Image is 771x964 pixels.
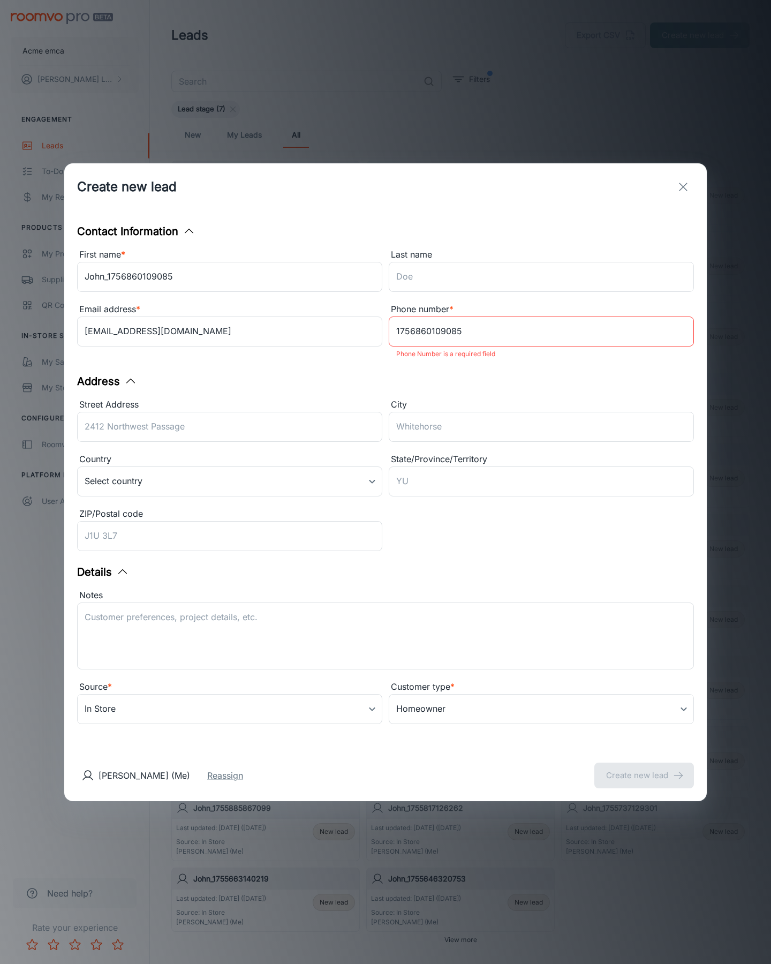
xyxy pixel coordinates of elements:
div: Email address [77,303,382,317]
input: J1U 3L7 [77,521,382,551]
input: myname@example.com [77,317,382,347]
h1: Create new lead [77,177,177,197]
div: Homeowner [389,694,694,724]
button: exit [672,176,694,198]
input: John [77,262,382,292]
input: YU [389,466,694,496]
div: Last name [389,248,694,262]
div: City [389,398,694,412]
button: Address [77,373,137,389]
button: Details [77,564,129,580]
input: +1 439-123-4567 [389,317,694,347]
div: Street Address [77,398,382,412]
div: First name [77,248,382,262]
div: State/Province/Territory [389,453,694,466]
div: Select country [77,466,382,496]
input: Whitehorse [389,412,694,442]
div: Source [77,680,382,694]
div: Notes [77,589,694,602]
button: Reassign [207,769,243,782]
p: [PERSON_NAME] (Me) [99,769,190,782]
div: Country [77,453,382,466]
div: In Store [77,694,382,724]
input: Doe [389,262,694,292]
div: Phone number [389,303,694,317]
p: Phone Number is a required field [396,348,686,360]
button: Contact Information [77,223,195,239]
div: Customer type [389,680,694,694]
input: 2412 Northwest Passage [77,412,382,442]
div: ZIP/Postal code [77,507,382,521]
